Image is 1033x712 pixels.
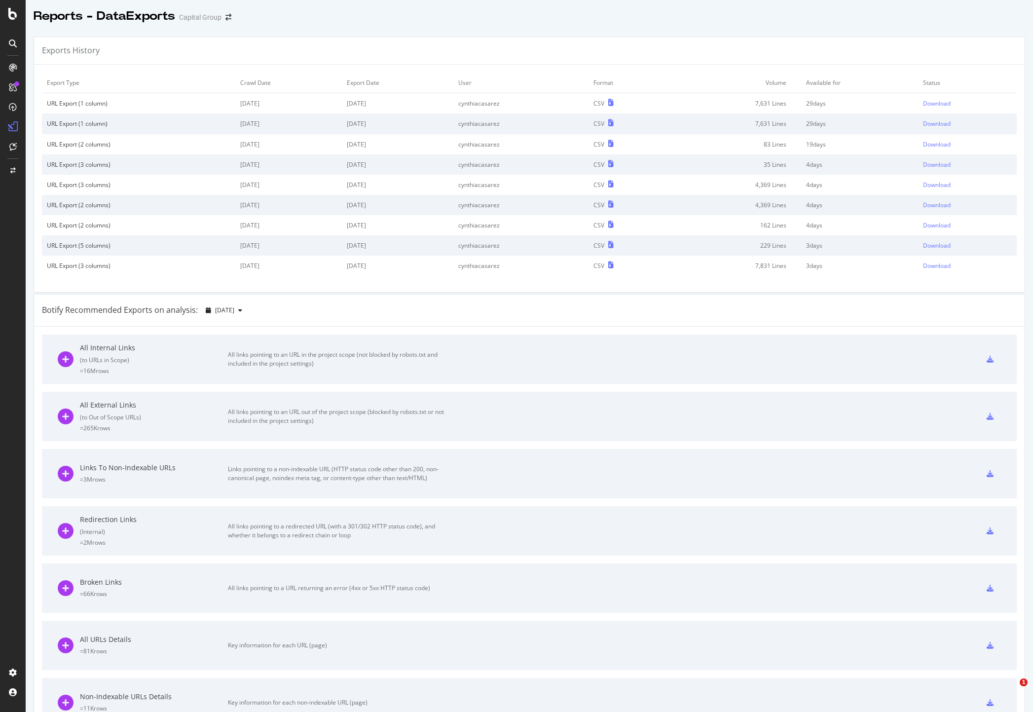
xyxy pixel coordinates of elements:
[667,73,801,93] td: Volume
[80,647,228,655] div: = 81K rows
[342,154,453,175] td: [DATE]
[228,584,450,593] div: All links pointing to a URL returning an error (4xx or 5xx HTTP status code)
[801,175,918,195] td: 4 days
[225,14,231,21] div: arrow-right-arrow-left
[42,304,198,316] div: Botify Recommended Exports on analysis:
[923,221,1012,229] a: Download
[593,181,604,189] div: CSV
[47,201,230,209] div: URL Export (2 columns)
[342,215,453,235] td: [DATE]
[342,175,453,195] td: [DATE]
[801,113,918,134] td: 29 days
[47,181,230,189] div: URL Export (3 columns)
[923,181,1012,189] a: Download
[453,256,589,276] td: cynthiacasarez
[453,93,589,114] td: cynthiacasarez
[801,134,918,154] td: 19 days
[987,470,994,477] div: csv-export
[453,113,589,134] td: cynthiacasarez
[987,699,994,706] div: csv-export
[453,235,589,256] td: cynthiacasarez
[342,113,453,134] td: [DATE]
[1020,678,1028,686] span: 1
[667,175,801,195] td: 4,369 Lines
[47,119,230,128] div: URL Export (1 column)
[47,140,230,149] div: URL Export (2 columns)
[215,306,234,314] span: 2025 Sep. 19th
[923,262,1012,270] a: Download
[453,134,589,154] td: cynthiacasarez
[923,160,951,169] div: Download
[593,241,604,250] div: CSV
[593,140,604,149] div: CSV
[342,73,453,93] td: Export Date
[228,408,450,425] div: All links pointing to an URL out of the project scope (blocked by robots.txt or not included in t...
[342,256,453,276] td: [DATE]
[453,154,589,175] td: cynthiacasarez
[987,642,994,649] div: csv-export
[179,12,221,22] div: Capital Group
[923,119,951,128] div: Download
[801,154,918,175] td: 4 days
[801,235,918,256] td: 3 days
[342,195,453,215] td: [DATE]
[987,356,994,363] div: csv-export
[453,175,589,195] td: cynthiacasarez
[667,154,801,175] td: 35 Lines
[228,641,450,650] div: Key information for each URL (page)
[923,201,951,209] div: Download
[923,99,1012,108] a: Download
[34,8,175,25] div: Reports - DataExports
[918,73,1017,93] td: Status
[80,343,228,353] div: All Internal Links
[667,93,801,114] td: 7,631 Lines
[593,99,604,108] div: CSV
[987,527,994,534] div: csv-export
[801,73,918,93] td: Available for
[80,367,228,375] div: = 16M rows
[80,635,228,644] div: All URLs Details
[342,93,453,114] td: [DATE]
[453,215,589,235] td: cynthiacasarez
[80,590,228,598] div: = 66K rows
[923,140,1012,149] a: Download
[593,262,604,270] div: CSV
[342,134,453,154] td: [DATE]
[342,235,453,256] td: [DATE]
[667,195,801,215] td: 4,369 Lines
[801,195,918,215] td: 4 days
[47,241,230,250] div: URL Export (5 columns)
[987,585,994,592] div: csv-export
[593,201,604,209] div: CSV
[235,113,342,134] td: [DATE]
[80,515,228,525] div: Redirection Links
[80,400,228,410] div: All External Links
[80,463,228,473] div: Links To Non-Indexable URLs
[235,73,342,93] td: Crawl Date
[923,181,951,189] div: Download
[228,350,450,368] div: All links pointing to an URL in the project scope (not blocked by robots.txt and included in the ...
[80,577,228,587] div: Broken Links
[923,241,1012,250] a: Download
[47,160,230,169] div: URL Export (3 columns)
[228,698,450,707] div: Key information for each non-indexable URL (page)
[987,413,994,420] div: csv-export
[202,302,246,318] button: [DATE]
[923,99,951,108] div: Download
[235,215,342,235] td: [DATE]
[42,73,235,93] td: Export Type
[667,113,801,134] td: 7,631 Lines
[593,119,604,128] div: CSV
[923,201,1012,209] a: Download
[235,256,342,276] td: [DATE]
[801,256,918,276] td: 3 days
[923,221,951,229] div: Download
[801,215,918,235] td: 4 days
[453,195,589,215] td: cynthiacasarez
[80,475,228,484] div: = 3M rows
[589,73,668,93] td: Format
[923,160,1012,169] a: Download
[667,134,801,154] td: 83 Lines
[235,175,342,195] td: [DATE]
[80,424,228,432] div: = 265K rows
